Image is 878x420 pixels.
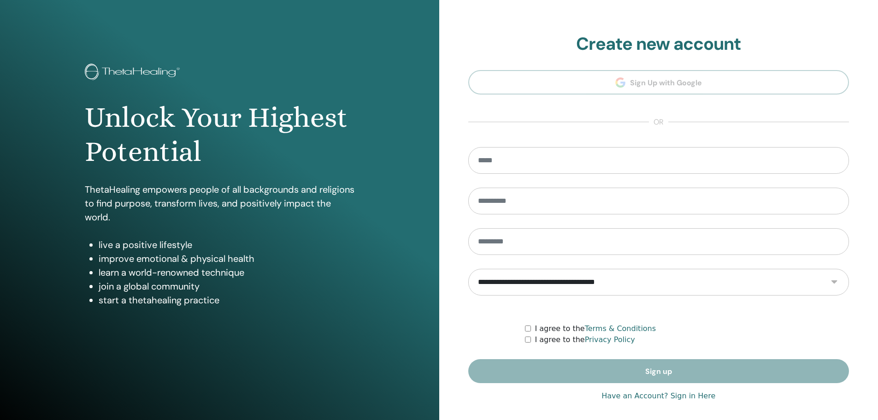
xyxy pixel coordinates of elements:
label: I agree to the [535,334,635,345]
li: join a global community [99,279,354,293]
li: improve emotional & physical health [99,252,354,266]
h1: Unlock Your Highest Potential [85,101,354,169]
li: learn a world-renowned technique [99,266,354,279]
h2: Create new account [468,34,849,55]
li: start a thetahealing practice [99,293,354,307]
li: live a positive lifestyle [99,238,354,252]
a: Privacy Policy [585,335,635,344]
label: I agree to the [535,323,656,334]
span: or [649,117,668,128]
a: Terms & Conditions [585,324,656,333]
p: ThetaHealing empowers people of all backgrounds and religions to find purpose, transform lives, a... [85,183,354,224]
a: Have an Account? Sign in Here [601,390,715,402]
